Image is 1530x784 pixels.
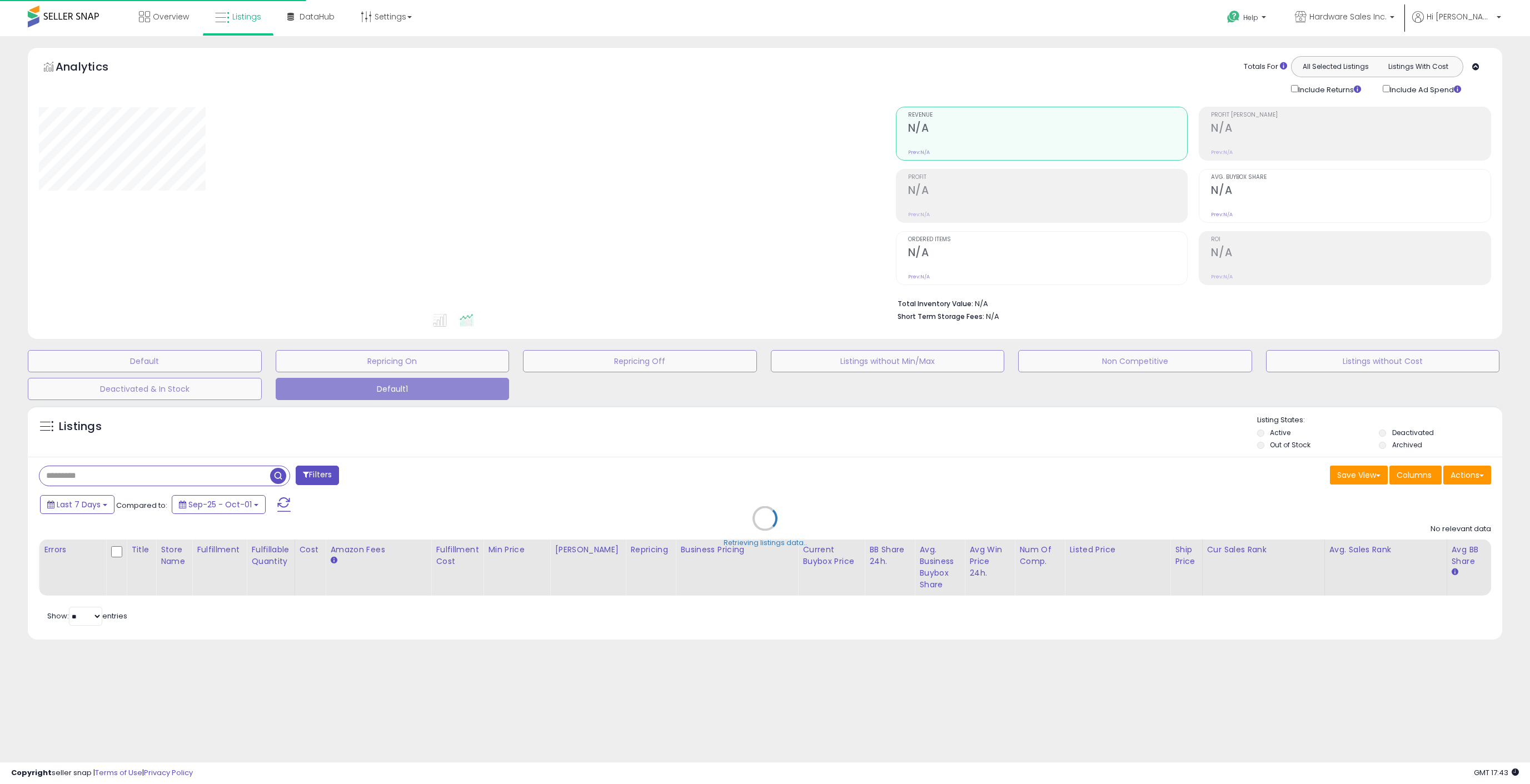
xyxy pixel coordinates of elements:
[1412,11,1501,36] a: Hi [PERSON_NAME]
[232,11,261,22] span: Listings
[1377,59,1459,74] button: Listings With Cost
[523,350,757,372] button: Repricing Off
[1211,246,1491,261] h2: N/A
[1244,62,1287,72] div: Totals For
[1211,174,1491,181] span: Avg. Buybox Share
[1018,350,1252,372] button: Non Competitive
[1374,83,1479,96] div: Include Ad Spend
[28,378,262,400] button: Deactivated & In Stock
[153,11,189,22] span: Overview
[771,350,1005,372] button: Listings without Min/Max
[276,350,510,372] button: Repricing On
[1266,350,1500,372] button: Listings without Cost
[898,312,984,321] b: Short Term Storage Fees:
[1211,237,1491,243] span: ROI
[724,538,807,548] div: Retrieving listings data..
[1211,184,1491,199] h2: N/A
[908,112,1188,118] span: Revenue
[908,122,1188,137] h2: N/A
[1218,2,1277,36] a: Help
[1211,122,1491,137] h2: N/A
[1227,10,1240,24] i: Get Help
[300,11,335,22] span: DataHub
[908,149,930,156] small: Prev: N/A
[908,246,1188,261] h2: N/A
[28,350,262,372] button: Default
[908,211,930,218] small: Prev: N/A
[1427,11,1493,22] span: Hi [PERSON_NAME]
[1211,149,1233,156] small: Prev: N/A
[276,378,510,400] button: Default1
[908,174,1188,181] span: Profit
[908,184,1188,199] h2: N/A
[986,311,999,322] span: N/A
[1211,112,1491,118] span: Profit [PERSON_NAME]
[1294,59,1377,74] button: All Selected Listings
[1243,13,1258,22] span: Help
[898,296,1483,309] li: N/A
[1309,11,1387,22] span: Hardware Sales Inc.
[898,299,973,308] b: Total Inventory Value:
[1211,273,1233,280] small: Prev: N/A
[1283,83,1374,96] div: Include Returns
[908,237,1188,243] span: Ordered Items
[908,273,930,280] small: Prev: N/A
[56,59,130,77] h5: Analytics
[1211,211,1233,218] small: Prev: N/A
